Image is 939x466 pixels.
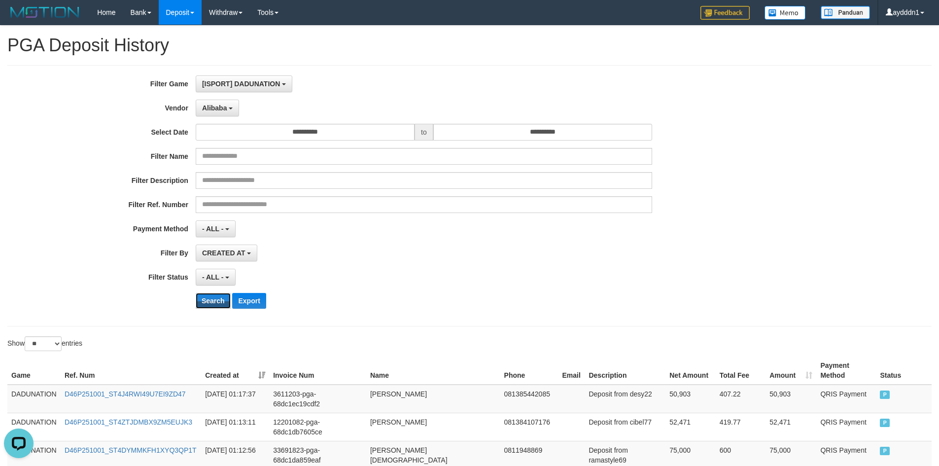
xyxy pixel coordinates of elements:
td: 407.22 [716,385,766,413]
span: Alibaba [202,104,227,112]
button: Open LiveChat chat widget [4,4,34,34]
span: [ISPORT] DADUNATION [202,80,280,88]
td: 081384107176 [500,413,558,441]
img: Feedback.jpg [700,6,750,20]
th: Description [585,357,665,385]
td: 081385442085 [500,385,558,413]
th: Invoice Num [269,357,366,385]
td: [DATE] 01:17:37 [201,385,269,413]
span: PAID [880,447,890,455]
td: 419.77 [716,413,766,441]
button: Alibaba [196,100,239,116]
th: Status [876,357,932,385]
td: 50,903 [765,385,816,413]
button: Export [232,293,266,309]
img: panduan.png [821,6,870,19]
th: Email [558,357,585,385]
th: Amount: activate to sort column ascending [765,357,816,385]
td: 12201082-pga-68dc1db7605ce [269,413,366,441]
span: CREATED AT [202,249,245,257]
img: MOTION_logo.png [7,5,82,20]
th: Phone [500,357,558,385]
span: - ALL - [202,225,224,233]
td: [DATE] 01:13:11 [201,413,269,441]
td: QRIS Payment [816,385,876,413]
td: DADUNATION [7,385,61,413]
th: Game [7,357,61,385]
select: Showentries [25,336,62,351]
button: CREATED AT [196,245,258,261]
a: D46P251001_ST4ZTJDMBX9ZM5EUJK3 [65,418,192,426]
span: - ALL - [202,273,224,281]
span: PAID [880,391,890,399]
button: - ALL - [196,220,236,237]
td: Deposit from desy22 [585,385,665,413]
td: 50,903 [665,385,716,413]
td: DADUNATION [7,413,61,441]
td: 52,471 [765,413,816,441]
a: D46P251001_ST4J4RWI49U7EI9ZD47 [65,390,186,398]
span: to [415,124,433,141]
button: - ALL - [196,269,236,286]
td: Deposit from cibel77 [585,413,665,441]
th: Created at: activate to sort column ascending [201,357,269,385]
span: PAID [880,419,890,427]
td: 52,471 [665,413,716,441]
img: Button%20Memo.svg [765,6,806,20]
th: Name [366,357,500,385]
a: D46P251001_ST4DYMMKFH1XYQ3QP1T [65,446,197,454]
td: QRIS Payment [816,413,876,441]
th: Ref. Num [61,357,201,385]
h1: PGA Deposit History [7,36,932,55]
button: [ISPORT] DADUNATION [196,75,292,92]
th: Total Fee [716,357,766,385]
td: [PERSON_NAME] [366,413,500,441]
label: Show entries [7,336,82,351]
th: Net Amount [665,357,716,385]
td: [PERSON_NAME] [366,385,500,413]
td: 3611203-pga-68dc1ec19cdf2 [269,385,366,413]
th: Payment Method [816,357,876,385]
button: Search [196,293,231,309]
